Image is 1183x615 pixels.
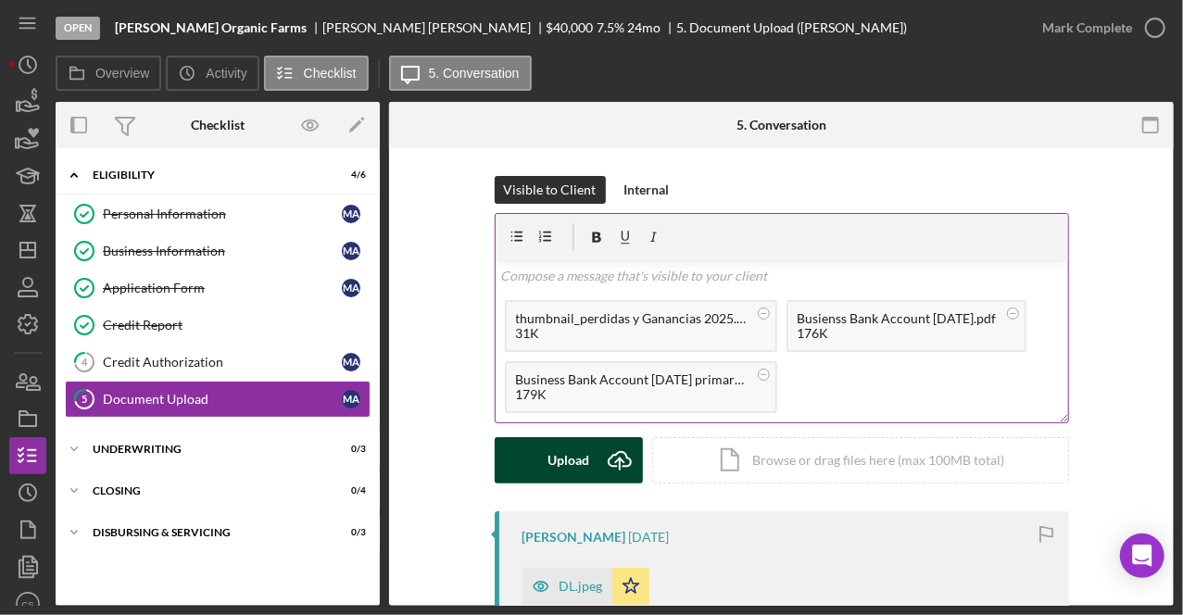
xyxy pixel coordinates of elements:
[103,207,342,221] div: Personal Information
[103,281,342,295] div: Application Form
[516,387,748,402] div: 179K
[93,485,320,496] div: Closing
[342,205,360,223] div: M A
[82,393,87,405] tspan: 5
[342,353,360,371] div: M A
[322,20,547,35] div: [PERSON_NAME] [PERSON_NAME]
[522,568,649,605] button: DL.jpeg
[629,530,670,545] time: 2025-09-15 03:26
[547,19,594,35] span: $40,000
[191,118,245,132] div: Checklist
[342,390,360,408] div: M A
[65,344,371,381] a: 4Credit AuthorizationMA
[676,20,908,35] div: 5. Document Upload ([PERSON_NAME])
[615,176,679,204] button: Internal
[522,530,626,545] div: [PERSON_NAME]
[495,176,606,204] button: Visible to Client
[597,20,624,35] div: 7.5 %
[342,279,360,297] div: M A
[206,66,246,81] label: Activity
[65,195,371,232] a: Personal InformationMA
[264,56,369,91] button: Checklist
[103,318,370,333] div: Credit Report
[65,381,371,418] a: 5Document UploadMA
[627,20,661,35] div: 24 mo
[103,244,342,258] div: Business Information
[95,66,149,81] label: Overview
[21,599,33,609] text: CS
[103,355,342,370] div: Credit Authorization
[65,270,371,307] a: Application FormMA
[93,527,320,538] div: Disbursing & Servicing
[342,242,360,260] div: M A
[93,169,320,181] div: Eligibility
[547,437,589,483] div: Upload
[65,232,371,270] a: Business InformationMA
[56,56,161,91] button: Overview
[495,437,643,483] button: Upload
[1042,9,1132,46] div: Mark Complete
[82,356,88,368] tspan: 4
[560,579,603,594] div: DL.jpeg
[166,56,258,91] button: Activity
[304,66,357,81] label: Checklist
[93,444,320,455] div: Underwriting
[333,444,366,455] div: 0 / 3
[1024,9,1174,46] button: Mark Complete
[333,527,366,538] div: 0 / 3
[56,17,100,40] div: Open
[333,485,366,496] div: 0 / 4
[736,118,826,132] div: 5. Conversation
[65,307,371,344] a: Credit Report
[798,326,997,341] div: 176K
[624,176,670,204] div: Internal
[115,20,307,35] b: [PERSON_NAME] Organic Farms
[516,372,748,387] div: Business Bank Account [DATE] primary account.pdf
[516,326,748,341] div: 31K
[516,311,748,326] div: thumbnail_perdidas y Ganancias 2025.png
[1120,533,1164,578] div: Open Intercom Messenger
[389,56,532,91] button: 5. Conversation
[333,169,366,181] div: 4 / 6
[103,392,342,407] div: Document Upload
[429,66,520,81] label: 5. Conversation
[504,176,597,204] div: Visible to Client
[798,311,997,326] div: Busienss Bank Account [DATE].pdf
